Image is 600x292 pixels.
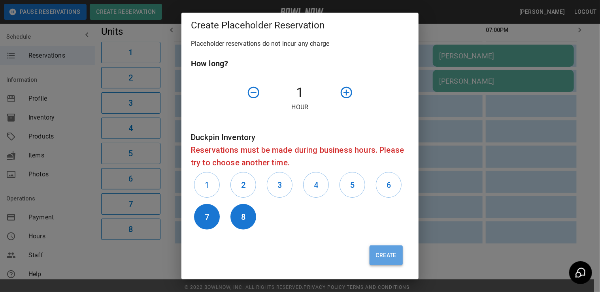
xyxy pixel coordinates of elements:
[340,172,365,198] button: 5
[194,172,220,198] button: 1
[350,179,355,191] h6: 5
[191,19,409,32] h5: Create Placeholder Reservation
[191,38,409,49] h6: Placeholder reservations do not incur any charge
[230,172,256,198] button: 2
[191,57,409,70] h6: How long?
[191,144,409,169] h6: Reservations must be made during business hours. Please try to choose another time.
[314,179,318,191] h6: 4
[370,245,403,265] button: Create
[376,172,402,198] button: 6
[303,172,329,198] button: 4
[387,179,391,191] h6: 6
[205,179,209,191] h6: 1
[191,131,409,144] h6: Duckpin Inventory
[205,211,209,223] h6: 7
[230,204,256,230] button: 8
[194,204,220,230] button: 7
[267,172,292,198] button: 3
[241,211,245,223] h6: 8
[241,179,245,191] h6: 2
[277,179,282,191] h6: 3
[191,103,409,112] p: Hour
[264,84,336,101] h4: 1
